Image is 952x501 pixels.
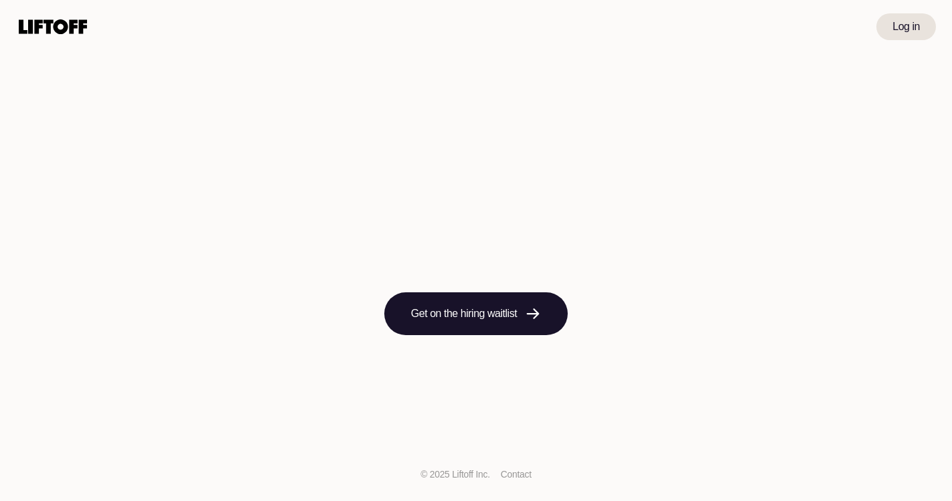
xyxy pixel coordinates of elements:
[378,292,574,335] a: Get on the hiring waitlist
[122,166,830,260] h1: Find breakout opportunities and talent, through people you trust.
[503,469,538,480] a: Contact
[891,19,920,35] p: Log in
[875,13,936,40] a: Log in
[405,306,523,322] p: Get on the hiring waitlist
[414,468,492,482] p: © 2025 Liftoff Inc.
